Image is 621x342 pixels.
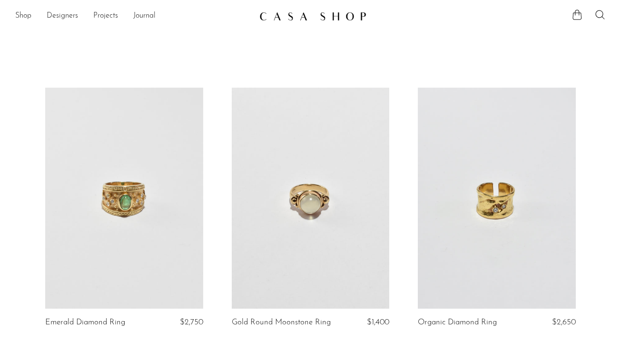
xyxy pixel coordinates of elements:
span: $2,650 [552,318,576,326]
a: Emerald Diamond Ring [45,318,125,327]
a: Gold Round Moonstone Ring [232,318,331,327]
a: Projects [93,10,118,22]
a: Organic Diamond Ring [418,318,497,327]
a: Designers [47,10,78,22]
a: Journal [133,10,156,22]
span: $1,400 [367,318,389,326]
ul: NEW HEADER MENU [15,8,252,24]
nav: Desktop navigation [15,8,252,24]
a: Shop [15,10,31,22]
span: $2,750 [180,318,203,326]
